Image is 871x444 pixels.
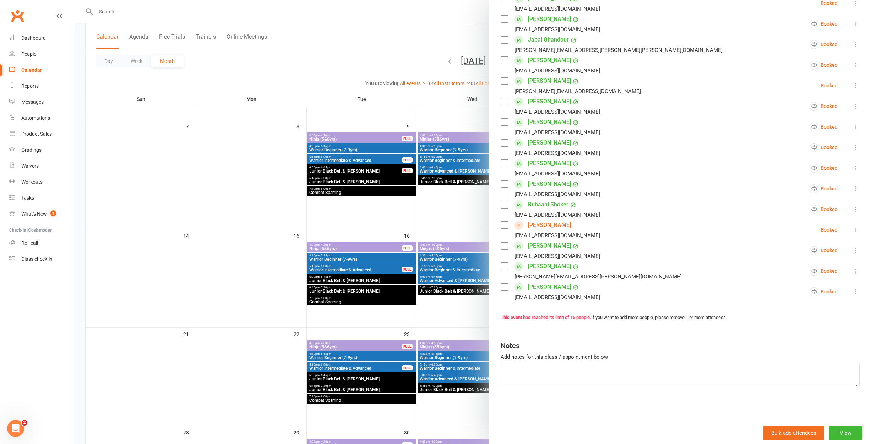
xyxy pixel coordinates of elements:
[501,315,591,320] strong: This event has reached its limit of 15 people.
[21,163,39,169] div: Waivers
[9,126,75,142] a: Product Sales
[21,256,53,262] div: Class check-in
[21,195,34,201] div: Tasks
[9,94,75,110] a: Messages
[515,148,600,158] div: [EMAIL_ADDRESS][DOMAIN_NAME]
[528,34,569,45] a: Jabal Ghandour
[528,13,571,25] a: [PERSON_NAME]
[501,353,860,361] div: Add notes for this class / appointment below
[22,420,27,426] span: 2
[528,199,568,210] a: Rubaani Shoker
[810,246,838,255] div: Booked
[810,164,838,173] div: Booked
[9,30,75,46] a: Dashboard
[21,115,50,121] div: Automations
[9,62,75,78] a: Calendar
[21,240,38,246] div: Roll call
[9,7,26,25] a: Clubworx
[810,102,838,111] div: Booked
[515,87,641,96] div: [PERSON_NAME][EMAIL_ADDRESS][DOMAIN_NAME]
[810,40,838,49] div: Booked
[9,110,75,126] a: Automations
[763,426,824,440] button: Bulk add attendees
[515,25,600,34] div: [EMAIL_ADDRESS][DOMAIN_NAME]
[21,51,36,57] div: People
[9,174,75,190] a: Workouts
[9,158,75,174] a: Waivers
[528,158,571,169] a: [PERSON_NAME]
[810,287,838,296] div: Booked
[515,251,600,261] div: [EMAIL_ADDRESS][DOMAIN_NAME]
[528,220,571,231] a: [PERSON_NAME]
[821,227,838,232] div: Booked
[21,179,43,185] div: Workouts
[528,75,571,87] a: [PERSON_NAME]
[810,61,838,70] div: Booked
[7,420,24,437] iframe: Intercom live chat
[515,231,600,240] div: [EMAIL_ADDRESS][DOMAIN_NAME]
[9,78,75,94] a: Reports
[515,190,600,199] div: [EMAIL_ADDRESS][DOMAIN_NAME]
[810,267,838,276] div: Booked
[810,184,838,193] div: Booked
[501,341,519,351] div: Notes
[515,272,682,281] div: [PERSON_NAME][EMAIL_ADDRESS][PERSON_NAME][DOMAIN_NAME]
[810,123,838,131] div: Booked
[821,1,838,6] div: Booked
[21,67,42,73] div: Calendar
[515,169,600,178] div: [EMAIL_ADDRESS][DOMAIN_NAME]
[528,281,571,293] a: [PERSON_NAME]
[515,210,600,220] div: [EMAIL_ADDRESS][DOMAIN_NAME]
[50,210,56,216] span: 1
[515,66,600,75] div: [EMAIL_ADDRESS][DOMAIN_NAME]
[515,4,600,13] div: [EMAIL_ADDRESS][DOMAIN_NAME]
[515,293,600,302] div: [EMAIL_ADDRESS][DOMAIN_NAME]
[21,35,46,41] div: Dashboard
[810,205,838,214] div: Booked
[528,261,571,272] a: [PERSON_NAME]
[9,235,75,251] a: Roll call
[528,240,571,251] a: [PERSON_NAME]
[810,20,838,28] div: Booked
[9,142,75,158] a: Gradings
[9,190,75,206] a: Tasks
[21,99,44,105] div: Messages
[9,251,75,267] a: Class kiosk mode
[515,128,600,137] div: [EMAIL_ADDRESS][DOMAIN_NAME]
[21,131,52,137] div: Product Sales
[21,83,39,89] div: Reports
[528,137,571,148] a: [PERSON_NAME]
[528,96,571,107] a: [PERSON_NAME]
[829,426,862,440] button: View
[515,45,723,55] div: [PERSON_NAME][EMAIL_ADDRESS][PERSON_NAME][PERSON_NAME][DOMAIN_NAME]
[501,314,860,321] div: If you want to add more people, please remove 1 or more attendees.
[515,107,600,117] div: [EMAIL_ADDRESS][DOMAIN_NAME]
[810,143,838,152] div: Booked
[9,206,75,222] a: What's New1
[821,83,838,88] div: Booked
[21,211,47,217] div: What's New
[528,178,571,190] a: [PERSON_NAME]
[9,46,75,62] a: People
[528,55,571,66] a: [PERSON_NAME]
[21,147,42,153] div: Gradings
[528,117,571,128] a: [PERSON_NAME]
